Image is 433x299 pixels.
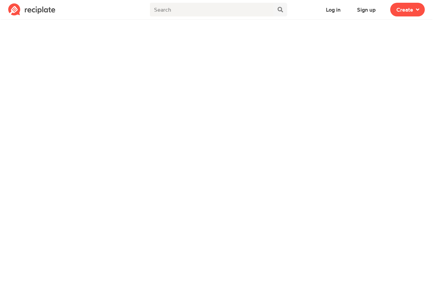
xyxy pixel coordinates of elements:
button: Log in [320,3,347,16]
span: Create [396,5,413,14]
input: Search [150,3,274,16]
button: Create [390,3,425,16]
img: Reciplate [8,3,55,16]
button: Sign up [351,3,382,16]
